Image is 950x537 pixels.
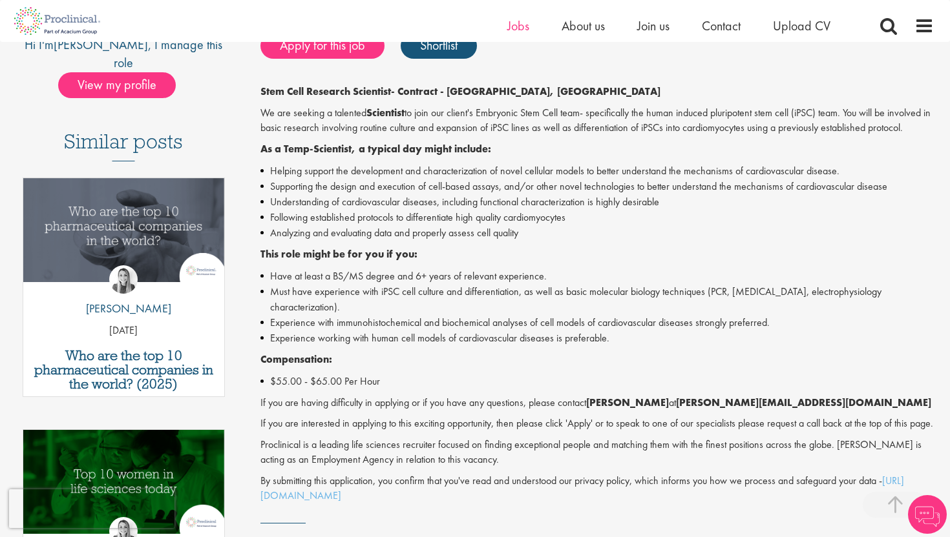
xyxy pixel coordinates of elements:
a: Jobs [507,17,529,34]
img: Hannah Burke [109,265,138,294]
img: Top 10 women in life sciences today [23,430,224,534]
li: Understanding of cardiovascular diseases, including functional characterization is highly desirable [260,194,934,210]
p: Proclinical is a leading life sciences recruiter focused on finding exceptional people and matchi... [260,438,934,467]
a: Shortlist [401,33,477,59]
li: Helping support the development and characterization of novel cellular models to better understan... [260,163,934,179]
li: Must have experience with iPSC cell culture and differentiation, as well as basic molecular biolo... [260,284,934,315]
div: Hi I'm , I manage this role [16,35,231,72]
li: Experience with immunohistochemical and biochemical analyses of cell models of cardiovascular dis... [260,315,934,330]
a: Contact [702,17,741,34]
strong: This role might be for you if you: [260,247,417,261]
img: Top 10 pharmaceutical companies in the world 2025 [23,178,224,282]
p: [DATE] [23,323,224,338]
a: [PERSON_NAME] [54,36,148,53]
span: View my profile [58,72,176,98]
div: Job description [260,85,934,503]
a: Hannah Burke [PERSON_NAME] [76,265,171,323]
p: If you are having difficulty in applying or if you have any questions, please contact at [260,396,934,410]
a: Link to a post [23,178,224,292]
p: By submitting this application, you confirm that you've read and understood our privacy policy, w... [260,474,934,503]
p: [PERSON_NAME] [76,300,171,317]
strong: As a Temp-Scientist, a typical day might include: [260,142,491,156]
a: Who are the top 10 pharmaceutical companies in the world? (2025) [30,349,218,391]
a: Join us [637,17,670,34]
strong: Scientist [366,106,405,119]
a: Upload CV [773,17,830,34]
li: Supporting the design and execution of cell-based assays, and/or other novel technologies to bett... [260,179,934,194]
a: About us [562,17,605,34]
a: [URL][DOMAIN_NAME] [260,474,904,502]
a: View my profile [58,75,189,92]
strong: Compensation: [260,352,332,366]
li: Experience working with human cell models of cardiovascular diseases is preferable. [260,330,934,346]
li: Analyzing and evaluating data and properly assess cell quality [260,225,934,241]
li: Following established protocols to differentiate high quality cardiomyocytes [260,210,934,225]
p: We are seeking a talented to join our client's Embryonic Stem Cell team- specifically the human i... [260,106,934,136]
p: If you are interested in applying to this exciting opportunity, then please click 'Apply' or to s... [260,416,934,431]
iframe: reCAPTCHA [9,489,174,528]
strong: [PERSON_NAME] [586,396,669,409]
li: Have at least a BS/MS degree and 6+ years of relevant experience. [260,268,934,284]
li: $55.00 - $65.00 Per Hour [260,374,934,389]
strong: [PERSON_NAME][EMAIL_ADDRESS][DOMAIN_NAME] [676,396,931,409]
img: Chatbot [908,495,947,534]
strong: - Contract - [GEOGRAPHIC_DATA], [GEOGRAPHIC_DATA] [391,85,660,98]
strong: Stem Cell Research Scientist [260,85,391,98]
a: Apply for this job [260,33,385,59]
h3: Similar posts [64,130,183,161]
